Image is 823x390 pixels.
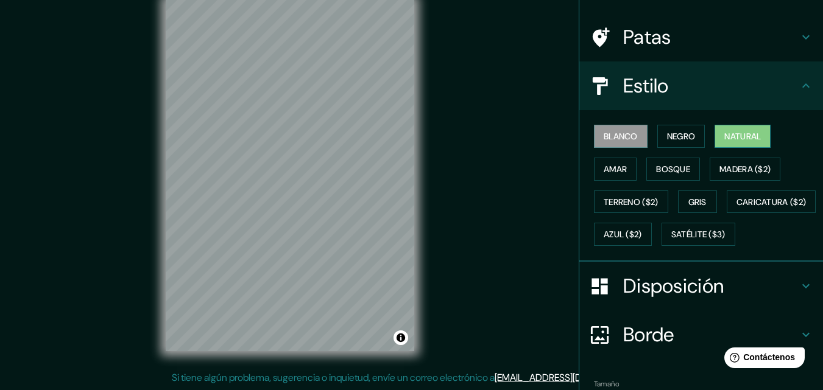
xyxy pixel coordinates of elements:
[719,164,771,175] font: Madera ($2)
[594,125,648,148] button: Blanco
[662,223,735,246] button: Satélite ($3)
[646,158,700,181] button: Bosque
[688,197,707,207] font: Gris
[623,73,669,99] font: Estilo
[657,125,705,148] button: Negro
[678,190,717,214] button: Gris
[579,310,823,359] div: Borde
[667,131,696,142] font: Negro
[594,158,637,181] button: Amar
[604,164,627,175] font: Amar
[727,190,816,214] button: Caricatura ($2)
[604,229,642,240] font: Azul ($2)
[579,262,823,310] div: Disposición
[623,322,674,347] font: Borde
[715,125,771,148] button: Natural
[579,13,823,61] div: Patas
[736,197,807,207] font: Caricatura ($2)
[394,330,408,345] button: Activar o desactivar atribución
[656,164,690,175] font: Bosque
[495,371,645,384] a: [EMAIL_ADDRESS][DOMAIN_NAME]
[604,131,638,142] font: Blanco
[172,371,495,384] font: Si tiene algún problema, sugerencia o inquietud, envíe un correo electrónico a
[594,190,668,214] button: Terreno ($2)
[604,197,659,207] font: Terreno ($2)
[671,229,726,240] font: Satélite ($3)
[724,131,761,142] font: Natural
[710,158,780,181] button: Madera ($2)
[594,223,652,246] button: Azul ($2)
[715,343,810,377] iframe: Lanzador de widgets de ayuda
[623,24,671,50] font: Patas
[594,379,619,389] font: Tamaño
[579,61,823,110] div: Estilo
[623,273,724,299] font: Disposición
